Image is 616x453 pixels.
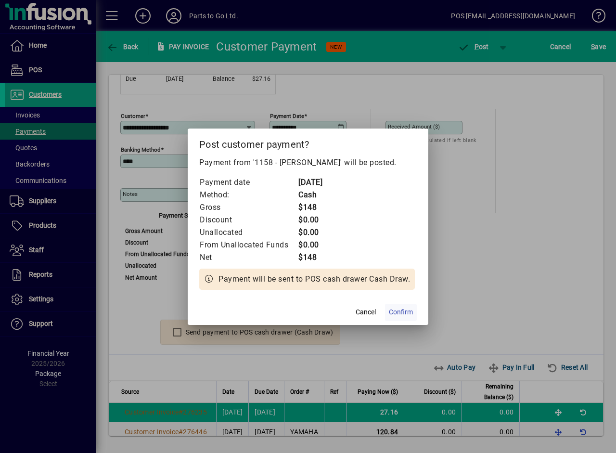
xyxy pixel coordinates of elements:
td: $148 [298,251,336,264]
td: Discount [199,214,298,226]
td: $0.00 [298,226,336,239]
p: Payment from '1158 - [PERSON_NAME]' will be posted. [199,157,417,168]
td: Gross [199,201,298,214]
span: Payment will be sent to POS cash drawer Cash Draw. [218,273,410,285]
td: Net [199,251,298,264]
td: From Unallocated Funds [199,239,298,251]
td: $0.00 [298,239,336,251]
span: Confirm [389,307,413,317]
button: Cancel [350,304,381,321]
td: Cash [298,189,336,201]
button: Confirm [385,304,417,321]
td: [DATE] [298,176,336,189]
td: $148 [298,201,336,214]
td: $0.00 [298,214,336,226]
h2: Post customer payment? [188,129,428,156]
span: Cancel [356,307,376,317]
td: Payment date [199,176,298,189]
td: Unallocated [199,226,298,239]
td: Method: [199,189,298,201]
